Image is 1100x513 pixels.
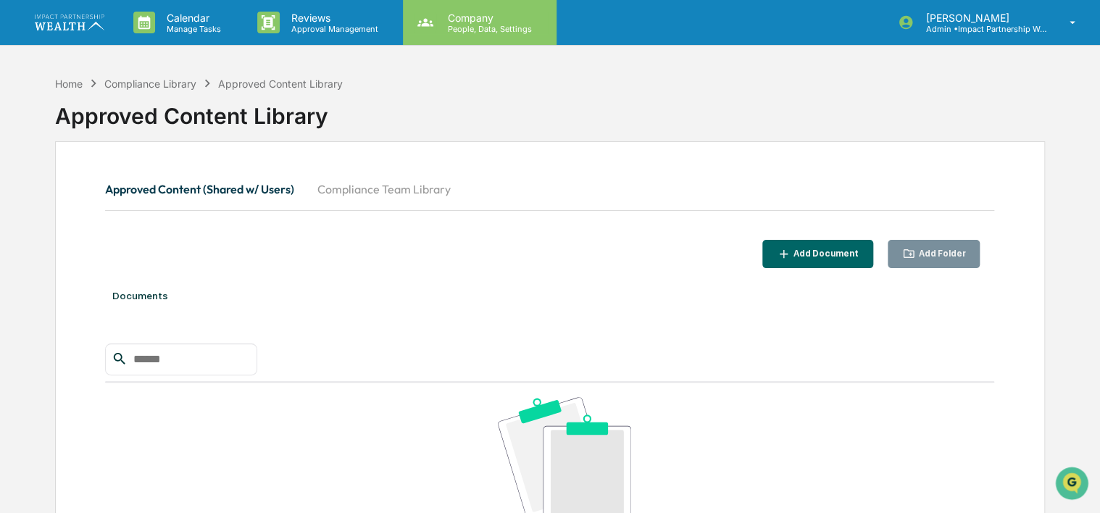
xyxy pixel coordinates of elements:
[436,24,539,34] p: People, Data, Settings
[246,115,264,133] button: Start new chat
[14,184,26,196] div: 🖐️
[1054,465,1093,504] iframe: Open customer support
[120,183,180,197] span: Attestations
[436,12,539,24] p: Company
[280,12,386,24] p: Reviews
[29,183,93,197] span: Preclearance
[218,78,343,90] div: Approved Content Library
[99,177,186,203] a: 🗄️Attestations
[155,12,228,24] p: Calendar
[155,24,228,34] p: Manage Tasks
[49,111,238,125] div: Start new chat
[14,30,264,54] p: How can we help?
[791,249,859,259] div: Add Document
[104,78,196,90] div: Compliance Library
[55,78,83,90] div: Home
[102,245,175,256] a: Powered byPylon
[306,172,462,207] button: Compliance Team Library
[914,12,1049,24] p: [PERSON_NAME]
[915,249,965,259] div: Add Folder
[14,111,41,137] img: 1746055101610-c473b297-6a78-478c-a979-82029cc54cd1
[105,172,995,207] div: secondary tabs example
[144,246,175,256] span: Pylon
[9,177,99,203] a: 🖐️Preclearance
[280,24,386,34] p: Approval Management
[49,125,183,137] div: We're available if you need us!
[35,14,104,30] img: logo
[914,24,1049,34] p: Admin • Impact Partnership Wealth
[105,172,306,207] button: Approved Content (Shared w/ Users)
[14,212,26,223] div: 🔎
[762,240,873,268] button: Add Document
[38,66,239,81] input: Clear
[29,210,91,225] span: Data Lookup
[105,275,995,316] div: Documents
[9,204,97,230] a: 🔎Data Lookup
[888,240,980,268] button: Add Folder
[55,91,1045,129] div: Approved Content Library
[105,184,117,196] div: 🗄️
